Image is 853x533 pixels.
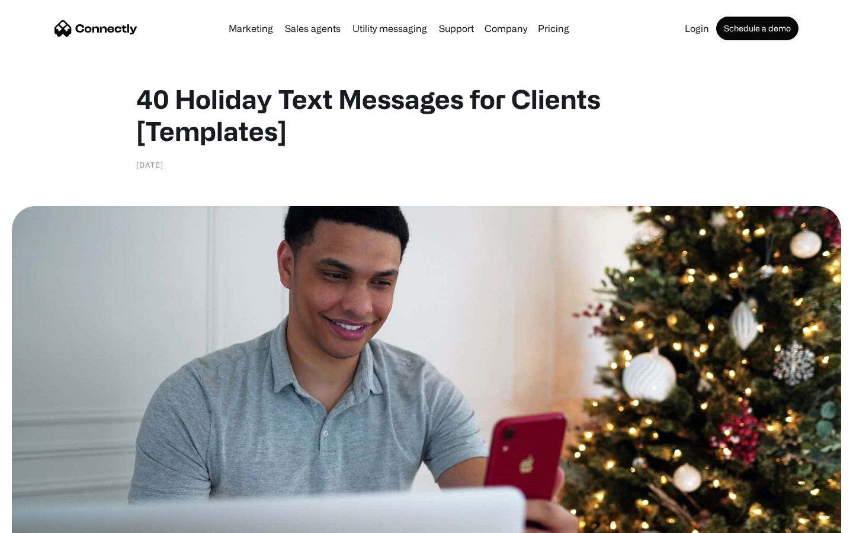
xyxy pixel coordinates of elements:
a: Login [680,24,714,33]
aside: Language selected: English [12,512,71,529]
a: Sales agents [280,24,345,33]
div: Company [485,20,527,37]
div: Company [481,20,531,37]
ul: Language list [24,512,71,529]
a: Schedule a demo [716,17,799,40]
a: home [54,20,137,37]
a: Pricing [533,24,574,33]
div: [DATE] [136,159,163,171]
a: Utility messaging [348,24,432,33]
h1: 40 Holiday Text Messages for Clients [Templates] [136,83,717,147]
a: Support [434,24,479,33]
a: Marketing [224,24,278,33]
